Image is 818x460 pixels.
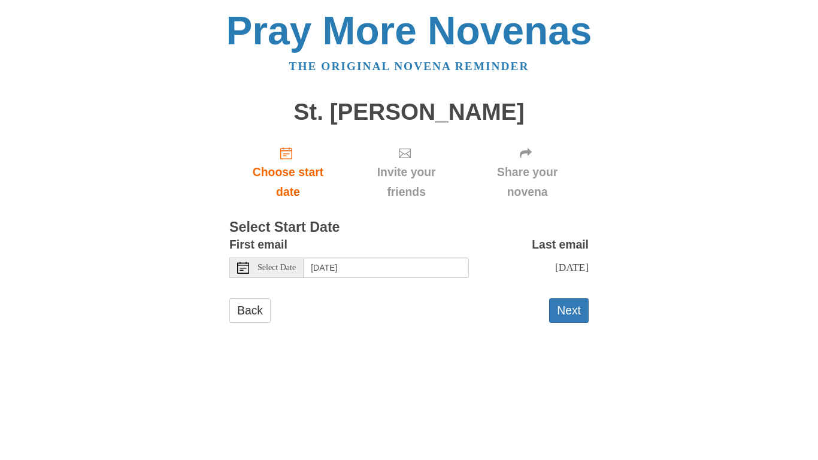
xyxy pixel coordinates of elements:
a: Choose start date [229,137,347,208]
span: Share your novena [478,162,577,202]
button: Next [549,298,589,323]
span: Choose start date [241,162,335,202]
label: First email [229,235,287,255]
a: The original novena reminder [289,60,529,72]
div: Click "Next" to confirm your start date first. [347,137,466,208]
a: Pray More Novenas [226,8,592,53]
label: Last email [532,235,589,255]
span: [DATE] [555,261,589,273]
h3: Select Start Date [229,220,589,235]
span: Invite your friends [359,162,454,202]
h1: St. [PERSON_NAME] [229,99,589,125]
div: Click "Next" to confirm your start date first. [466,137,589,208]
span: Select Date [257,264,296,272]
a: Back [229,298,271,323]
